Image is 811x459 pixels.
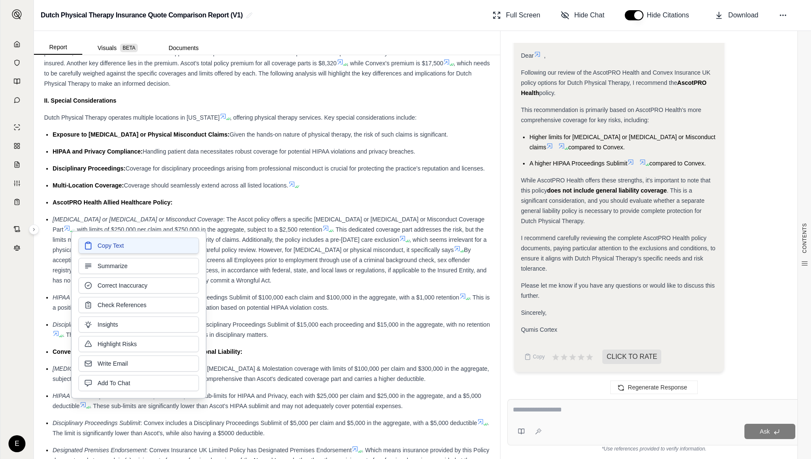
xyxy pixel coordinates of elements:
span: HIPAA and Privacy Compliance: [53,148,143,155]
span: Ask [760,428,769,435]
span: : Convex offers [MEDICAL_DATA] & Molestation coverage with limits of $100,000 per claim and $300,... [53,365,489,382]
span: . A critical distinction lies in the structure: Ascot provides a modular approach with various co... [44,39,479,67]
button: Ask [744,424,795,439]
span: : Ascot provides a HIPAA Proceedings Sublimit of $100,000 each claim and $100,000 in the aggregat... [127,294,459,301]
span: compared to Convex. [568,144,625,151]
button: Full Screen [489,7,544,24]
span: Coverage for disciplinary proceedings arising from professional misconduct is crucial for protect... [126,165,485,172]
span: . This is a positive feature, but the sublimit's adequacy needs evaluation based on potential HIP... [53,294,490,311]
span: Summarize [98,262,128,270]
span: AscotPRO Health Allied Healthcare Policy: [53,199,173,206]
span: Please let me know if you have any questions or would like to discuss this further. [521,282,715,299]
span: Handling patient data necessitates robust coverage for potential HIPAA violations and privacy bre... [143,148,415,155]
span: HIPAA and Privacy Sublimits [53,392,128,399]
div: E [8,435,25,452]
strong: II. Special Considerations [44,97,116,104]
span: [MEDICAL_DATA] or [MEDICAL_DATA] or Misconduct Coverage [53,216,223,223]
span: : Convex includes a Disciplinary Proceedings Sublimit of $5,000 per claim and $5,000 in the aggre... [140,420,477,426]
a: Custom Report [6,175,28,192]
span: Hide Citations [647,10,694,20]
button: Copy Text [78,238,199,254]
button: Regenerate Response [610,381,698,394]
span: policy. [539,90,556,96]
span: , which needs to be carefully weighed against the specific coverages and limits offered by each. ... [44,60,490,87]
button: Correct Inaccuracy [78,277,199,294]
a: Documents Vault [6,54,28,71]
span: Check References [98,301,146,309]
span: compared to Convex. [649,160,706,167]
a: Coverage Table [6,193,28,210]
span: , while Convex's premium is $17,500 [347,60,444,67]
span: Full Screen [506,10,540,20]
span: [MEDICAL_DATA] & Molestation Coverage [53,365,165,372]
div: *Use references provided to verify information. [507,445,801,452]
h2: Dutch Physical Therapy Insurance Quote Comparison Report (V1) [41,8,243,23]
button: Add To Chat [78,375,199,391]
span: Add To Chat [98,379,130,387]
button: Check References [78,297,199,313]
span: Multi-Location Coverage: [53,182,124,189]
span: By accepting this Coverage Part, the Insured warrants that it screens all Employees prior to empl... [53,246,487,284]
span: , offering physical therapy services. Key special considerations include: [230,114,417,121]
span: : The Ascot policy offers a specific [MEDICAL_DATA] or [MEDICAL_DATA] or Misconduct Coverage Part [53,216,484,233]
span: Highlight Risks [98,340,137,348]
span: Higher limits for [MEDICAL_DATA] or [MEDICAL_DATA] or Misconduct claims [529,134,716,151]
a: Prompt Library [6,73,28,90]
span: Copy [533,353,545,360]
span: Following our review of the AscotPRO Health and Convex Insurance UK policy options for Dutch Phys... [521,69,710,86]
button: Download [711,7,762,24]
span: A higher HIPAA Proceedings Sublimit [529,160,627,167]
span: I recommend carefully reviewing the complete AscotPRO Health policy documents, paying particular ... [521,235,715,272]
button: Report [34,40,82,55]
a: Legal Search Engine [6,239,28,256]
span: . This offers some financial protection for defense costs in disciplinary matters. [63,331,268,338]
span: . These sub-limits are significantly lower than Ascot's HIPAA sublimit and may not adequately cov... [90,403,403,409]
span: Coverage should seamlessly extend across all listed locations. [124,182,288,189]
button: Hide Chat [557,7,608,24]
span: Insights [98,320,118,329]
span: Exposure to [MEDICAL_DATA] or Physical Misconduct Claims: [53,131,229,138]
span: Write Email [98,359,128,368]
span: Sincerely, [521,309,546,316]
span: , which seems irrelevant for a physical therapy practice and demonstrates the need for careful po... [53,236,487,253]
button: Summarize [78,258,199,274]
button: Expand sidebar [29,224,39,235]
a: Policy Comparisons [6,137,28,154]
span: Disciplinary Proceedings Sublimit [53,420,140,426]
span: . This dedicated coverage part addresses the risk, but the limits might be insufficient depending... [53,226,484,243]
span: : The policy includes a Disciplinary Proceedings Sublimit of $15,000 each proceeding and $15,000 ... [140,321,490,328]
span: Copy Text [98,241,124,250]
button: Highlight Risks [78,336,199,352]
span: Qumis Cortex [521,326,557,333]
a: Single Policy [6,119,28,136]
button: Visuals [82,41,153,55]
button: Insights [78,316,199,333]
span: Hide Chat [574,10,604,20]
span: . This is a significant consideration, and you should evaluate whether a separate general liabili... [521,187,705,224]
button: Write Email [78,355,199,372]
span: CONTENTS [801,223,808,253]
button: Copy [521,348,548,365]
span: : Convex provides separate sub-limits for HIPAA and Privacy, each with $25,000 per claim and $25,... [53,392,481,409]
a: Home [6,36,28,53]
span: Regenerate Response [628,384,687,391]
strong: AscotPRO Health [521,79,707,96]
span: Dear [521,52,534,59]
a: Contract Analysis [6,221,28,238]
span: Dutch Physical Therapy operates multiple locations in [US_STATE] [44,114,220,121]
button: Expand sidebar [8,6,25,23]
span: Disciplinary Proceedings: [53,165,126,172]
a: Claim Coverage [6,156,28,173]
span: Designated Premises Endorsement [53,447,146,453]
button: Documents [153,41,214,55]
span: . The limit is significantly lower than Ascot's, while also having a $5000 deductible. [53,420,489,437]
span: Convex Insurance UK Limited Miscellaneous Professional Liability: [53,348,242,355]
span: Disciplinary Proceedings Sublimit [53,321,140,328]
strong: does not include general liability coverage [547,187,667,194]
span: , [544,52,546,59]
img: Expand sidebar [12,9,22,20]
span: While AscotPRO Health offers these strengths, it's important to note that this policy [521,177,710,194]
span: HIPAA Proceedings Sublimit [53,294,127,301]
span: Download [728,10,758,20]
span: CLICK TO RATE [602,350,661,364]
